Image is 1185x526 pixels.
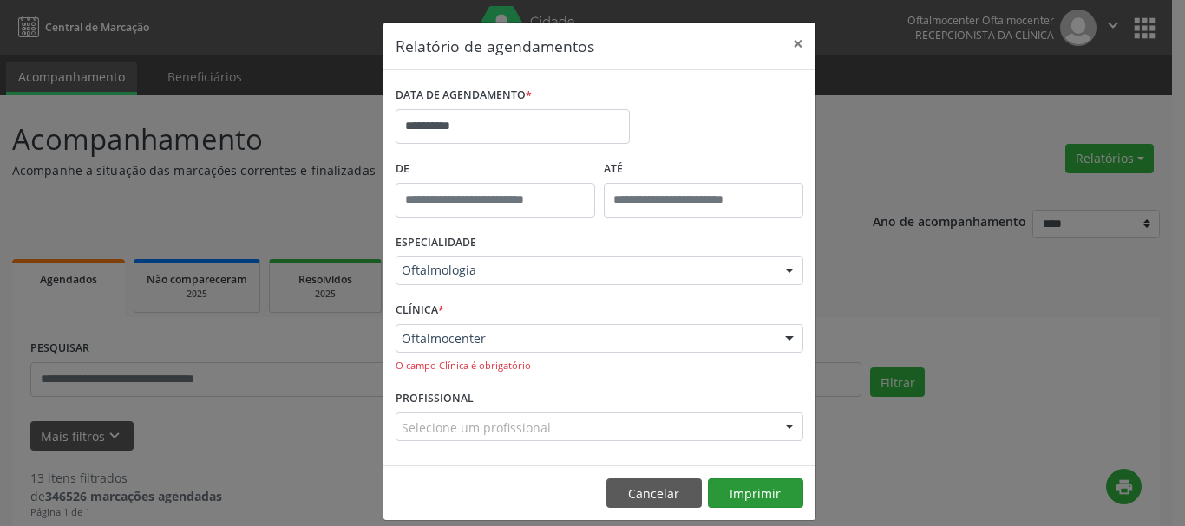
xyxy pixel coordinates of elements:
h5: Relatório de agendamentos [396,35,594,57]
label: ESPECIALIDADE [396,230,476,257]
span: Oftalmocenter [402,330,768,347]
label: De [396,156,595,183]
label: CLÍNICA [396,297,444,324]
div: O campo Clínica é obrigatório [396,359,803,373]
label: PROFISSIONAL [396,386,474,412]
button: Cancelar [606,478,702,508]
label: ATÉ [604,156,803,183]
label: DATA DE AGENDAMENTO [396,82,532,109]
span: Oftalmologia [402,262,768,279]
span: Selecione um profissional [402,419,551,437]
button: Imprimir [708,478,803,508]
button: Close [781,23,815,65]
